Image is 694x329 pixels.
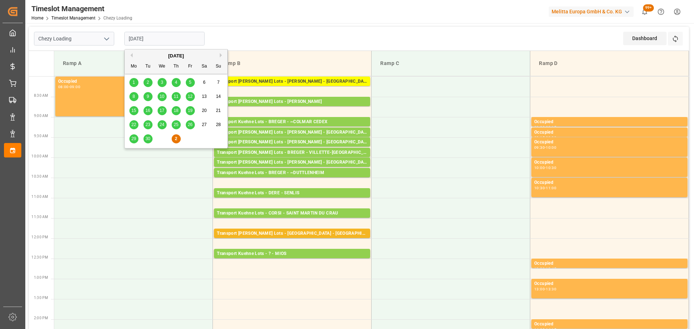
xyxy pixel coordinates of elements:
[173,108,178,113] span: 18
[186,92,195,101] div: Choose Friday, September 12th, 2025
[128,53,133,57] button: Previous Month
[145,108,150,113] span: 16
[549,7,634,17] div: Melitta Europa GmbH & Co. KG
[143,78,153,87] div: Choose Tuesday, September 2nd, 2025
[125,52,227,60] div: [DATE]
[216,108,220,113] span: 21
[129,106,138,115] div: Choose Monday, September 15th, 2025
[217,217,367,223] div: Pallets: ,TU: 622,City: [GEOGRAPHIC_DATA][PERSON_NAME],Arrival: [DATE] 00:00:00
[217,250,367,257] div: Transport Kuehne Lots - ? - MIOS
[129,120,138,129] div: Choose Monday, September 22nd, 2025
[31,16,43,21] a: Home
[534,260,685,267] div: Occupied
[203,80,206,85] span: 6
[34,276,48,280] span: 1:00 PM
[217,230,367,237] div: Transport [PERSON_NAME] Lots - [GEOGRAPHIC_DATA] - [GEOGRAPHIC_DATA]
[217,85,367,91] div: Pallets: ,TU: 35,City: [GEOGRAPHIC_DATA][PERSON_NAME],Arrival: [DATE] 00:00:00
[31,154,48,158] span: 10:00 AM
[188,94,192,99] span: 12
[188,108,192,113] span: 19
[70,85,80,88] div: 09:00
[143,92,153,101] div: Choose Tuesday, September 9th, 2025
[31,195,48,199] span: 11:00 AM
[31,215,48,219] span: 11:30 AM
[534,139,685,146] div: Occupied
[216,94,220,99] span: 14
[34,32,114,46] input: Type to search/select
[161,80,163,85] span: 3
[545,287,546,291] div: -
[172,120,181,129] div: Choose Thursday, September 25th, 2025
[545,166,546,169] div: -
[546,186,556,190] div: 11:00
[219,57,365,70] div: Ramp B
[217,129,367,136] div: Transport [PERSON_NAME] Lots - [PERSON_NAME] - [GEOGRAPHIC_DATA]
[377,57,524,70] div: Ramp C
[217,237,367,243] div: Pallets: 4,TU: 760,City: [GEOGRAPHIC_DATA],Arrival: [DATE] 00:00:00
[534,186,545,190] div: 10:30
[217,149,367,156] div: Transport [PERSON_NAME] Lots - BREGER - VILLETTE-[GEOGRAPHIC_DATA]
[202,108,206,113] span: 20
[145,122,150,127] span: 23
[217,156,367,163] div: Pallets: 10,TU: 742,City: [GEOGRAPHIC_DATA],Arrival: [DATE] 00:00:00
[545,146,546,149] div: -
[31,3,132,14] div: Timeslot Management
[545,126,546,129] div: -
[131,108,136,113] span: 15
[129,134,138,143] div: Choose Monday, September 29th, 2025
[217,80,220,85] span: 7
[214,106,223,115] div: Choose Sunday, September 21st, 2025
[534,287,545,291] div: 13:00
[546,146,556,149] div: 10:00
[147,94,149,99] span: 9
[623,32,667,45] div: Dashboard
[546,126,556,129] div: 09:15
[202,122,206,127] span: 27
[534,166,545,169] div: 10:00
[534,159,685,166] div: Occupied
[172,62,181,71] div: Th
[51,16,95,21] a: Timeslot Management
[31,174,48,178] span: 10:30 AM
[202,94,206,99] span: 13
[217,105,367,112] div: Pallets: 1,TU: ,City: CARQUEFOU,Arrival: [DATE] 00:00:00
[133,80,135,85] span: 1
[147,80,149,85] span: 2
[34,316,48,320] span: 2:00 PM
[60,57,207,70] div: Ramp A
[217,210,367,217] div: Transport Kuehne Lots - CORSI - SAINT MARTIN DU CRAU
[101,33,112,44] button: open menu
[534,267,545,270] div: 12:30
[536,57,683,70] div: Ramp D
[217,118,367,126] div: Transport Kuehne Lots - BREGER - ~COLMAR CEDEX
[217,169,367,177] div: Transport Kuehne Lots - BREGER - ~DUTTLENHEIM
[534,126,545,129] div: 09:00
[214,78,223,87] div: Choose Sunday, September 7th, 2025
[158,62,167,71] div: We
[214,92,223,101] div: Choose Sunday, September 14th, 2025
[217,197,367,203] div: Pallets: 1,TU: 490,City: [GEOGRAPHIC_DATA],Arrival: [DATE] 00:00:00
[545,186,546,190] div: -
[69,85,70,88] div: -
[217,98,367,105] div: Transport [PERSON_NAME] Lots - [PERSON_NAME]
[546,267,556,270] div: 12:45
[217,139,367,146] div: Transport [PERSON_NAME] Lots - [PERSON_NAME] - [GEOGRAPHIC_DATA]
[200,62,209,71] div: Sa
[34,114,48,118] span: 9:00 AM
[200,120,209,129] div: Choose Saturday, September 27th, 2025
[214,62,223,71] div: Su
[129,92,138,101] div: Choose Monday, September 8th, 2025
[175,80,177,85] span: 4
[34,94,48,98] span: 8:30 AM
[534,118,685,126] div: Occupied
[133,94,135,99] span: 8
[546,287,556,291] div: 13:30
[189,80,192,85] span: 5
[534,280,685,287] div: Occupied
[173,122,178,127] span: 25
[159,108,164,113] span: 17
[217,136,367,142] div: Pallets: 1,TU: ,City: [GEOGRAPHIC_DATA],Arrival: [DATE] 00:00:00
[172,106,181,115] div: Choose Thursday, September 18th, 2025
[546,166,556,169] div: 10:30
[143,62,153,71] div: Tu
